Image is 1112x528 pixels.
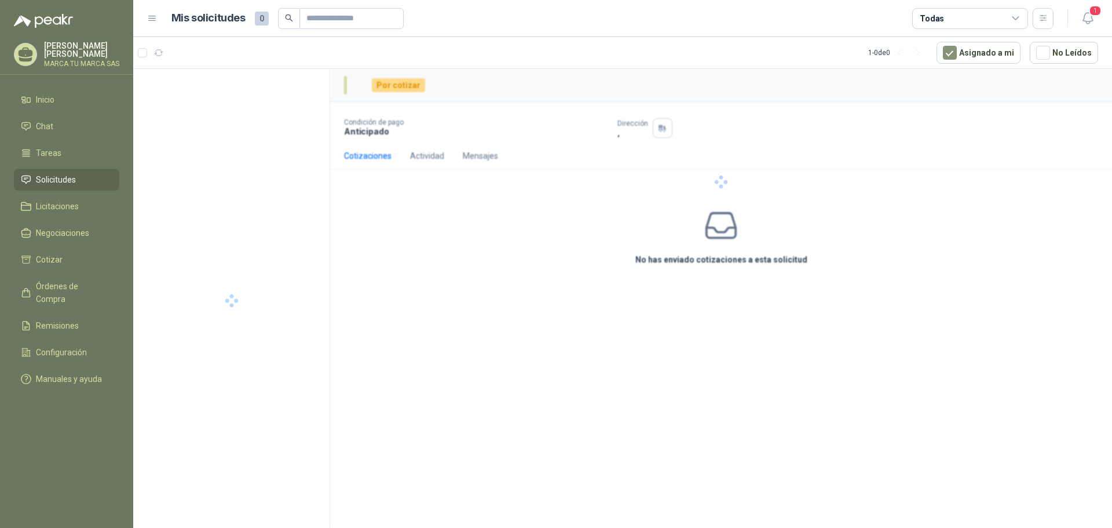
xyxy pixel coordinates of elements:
[937,42,1020,64] button: Asignado a mi
[868,43,927,62] div: 1 - 0 de 0
[14,14,73,28] img: Logo peakr
[36,93,54,106] span: Inicio
[14,315,119,337] a: Remisiones
[14,115,119,137] a: Chat
[14,89,119,111] a: Inicio
[171,10,246,27] h1: Mis solicitudes
[1089,5,1102,16] span: 1
[255,12,269,26] span: 0
[14,142,119,164] a: Tareas
[44,60,119,67] p: MARCA TU MARCA SAS
[920,12,944,25] div: Todas
[14,195,119,217] a: Licitaciones
[36,319,79,332] span: Remisiones
[1077,8,1098,29] button: 1
[14,169,119,191] a: Solicitudes
[1030,42,1098,64] button: No Leídos
[44,42,119,58] p: [PERSON_NAME] [PERSON_NAME]
[14,341,119,363] a: Configuración
[36,373,102,385] span: Manuales y ayuda
[36,147,61,159] span: Tareas
[36,253,63,266] span: Cotizar
[14,249,119,271] a: Cotizar
[36,346,87,359] span: Configuración
[14,275,119,310] a: Órdenes de Compra
[14,222,119,244] a: Negociaciones
[36,120,53,133] span: Chat
[36,280,108,305] span: Órdenes de Compra
[285,14,293,22] span: search
[36,173,76,186] span: Solicitudes
[36,227,89,239] span: Negociaciones
[36,200,79,213] span: Licitaciones
[14,368,119,390] a: Manuales y ayuda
